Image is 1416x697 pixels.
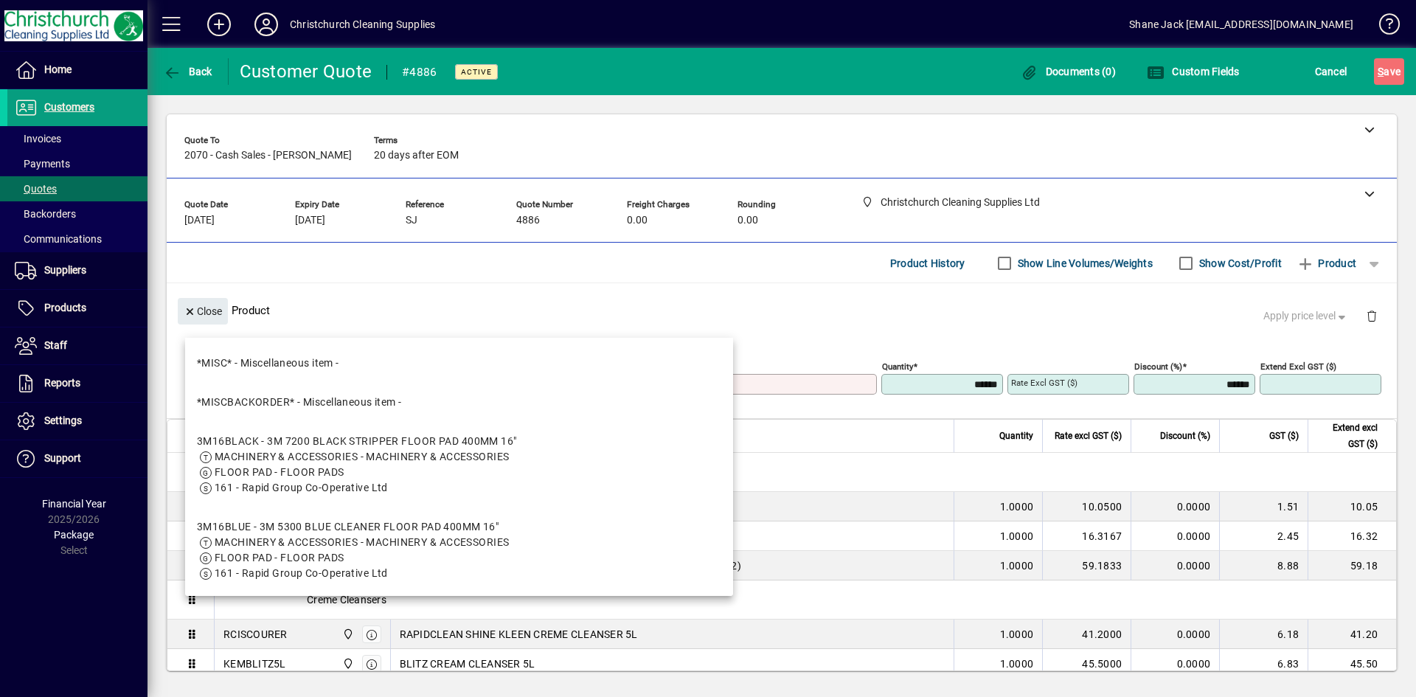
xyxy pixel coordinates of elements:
span: [DATE] [295,215,325,226]
div: 3M16BLUE - 3M 5300 BLUE CLEANER FLOOR PAD 400MM 16" [197,519,509,535]
td: 1.51 [1219,492,1308,521]
span: 1.0000 [1000,558,1034,573]
span: Communications [15,233,102,245]
span: Discount (%) [1160,428,1210,444]
div: *MISC* - Miscellaneous item - [197,356,339,371]
span: 1.0000 [1000,656,1034,671]
mat-option: 3M16BLACK - 3M 7200 BLACK STRIPPER FLOOR PAD 400MM 16" [185,422,733,507]
mat-option: *MISC* - Miscellaneous item - [185,344,733,383]
span: Support [44,452,81,464]
mat-label: Quantity [882,361,913,372]
span: FLOOR PAD - FLOOR PADS [215,466,344,478]
span: Products [44,302,86,313]
a: Reports [7,365,147,402]
button: Back [159,58,216,85]
span: RAPIDCLEAN SHINE KLEEN CREME CLEANSER 5L [400,627,638,642]
div: Christchurch Cleaning Supplies [290,13,435,36]
button: Save [1374,58,1404,85]
label: Show Line Volumes/Weights [1015,256,1153,271]
mat-option: *MISCBACKORDER* - Miscellaneous item - [185,383,733,422]
span: MACHINERY & ACCESSORIES - MACHINERY & ACCESSORIES [215,536,509,548]
td: 0.0000 [1131,551,1219,580]
span: Back [163,66,212,77]
span: 161 - Rapid Group Co-Operative Ltd [215,567,388,579]
span: 4886 [516,215,540,226]
span: 0.00 [627,215,648,226]
span: Package [54,529,94,541]
span: Cancel [1315,60,1347,83]
mat-label: Discount (%) [1134,361,1182,372]
div: 3M16BLACK - 3M 7200 BLACK STRIPPER FLOOR PAD 400MM 16" [197,434,517,449]
span: Home [44,63,72,75]
span: 20 days after EOM [374,150,459,162]
a: Home [7,52,147,89]
td: 8.88 [1219,551,1308,580]
span: 161 - Rapid Group Co-Operative Ltd [215,482,388,493]
a: Support [7,440,147,477]
div: Creme Cleansers [215,580,1396,619]
span: S [1378,66,1384,77]
span: GST ($) [1269,428,1299,444]
div: #4886 [402,60,437,84]
span: Apply price level [1263,308,1349,324]
span: Quotes [15,183,57,195]
a: Payments [7,151,147,176]
span: SJ [406,215,417,226]
span: 1.0000 [1000,499,1034,514]
mat-label: Rate excl GST ($) [1011,378,1077,388]
td: 0.0000 [1131,521,1219,551]
span: Christchurch Cleaning Supplies Ltd [339,656,355,672]
span: Reports [44,377,80,389]
div: 59.1833 [1052,558,1122,573]
span: Christchurch Cleaning Supplies Ltd [339,626,355,642]
span: Suppliers [44,264,86,276]
span: Product History [890,252,965,275]
td: 6.83 [1219,649,1308,679]
mat-option: 3M16BROWN - 3M 7100 BROWN STRIPPER FLOOR PAD 400MM 16" [185,593,733,679]
span: 1.0000 [1000,529,1034,544]
span: Invoices [15,133,61,145]
button: Custom Fields [1143,58,1243,85]
td: 0.0000 [1131,649,1219,679]
span: Customers [44,101,94,113]
span: [DATE] [184,215,215,226]
button: Product History [884,250,971,277]
a: Backorders [7,201,147,226]
span: Rate excl GST ($) [1055,428,1122,444]
div: 16.3167 [1052,529,1122,544]
span: Active [461,67,492,77]
td: 59.18 [1308,551,1396,580]
span: Staff [44,339,67,351]
div: KEMBLITZ5L [223,656,286,671]
div: Product [167,283,1397,337]
button: Add [195,11,243,38]
span: 0.00 [737,215,758,226]
div: 10.0500 [1052,499,1122,514]
td: 0.0000 [1131,492,1219,521]
span: Custom Fields [1147,66,1240,77]
a: Suppliers [7,252,147,289]
button: Cancel [1311,58,1351,85]
div: bleach [215,453,1396,491]
a: Products [7,290,147,327]
td: 10.05 [1308,492,1396,521]
button: Apply price level [1257,303,1355,330]
a: Invoices [7,126,147,151]
button: Profile [243,11,290,38]
app-page-header-button: Delete [1354,309,1389,322]
a: Communications [7,226,147,252]
td: 16.32 [1308,521,1396,551]
span: Quantity [999,428,1033,444]
span: 2070 - Cash Sales - [PERSON_NAME] [184,150,352,162]
span: BLITZ CREAM CLEANSER 5L [400,656,535,671]
a: Quotes [7,176,147,201]
div: RCISCOURER [223,627,288,642]
button: Delete [1354,298,1389,333]
span: Extend excl GST ($) [1317,420,1378,452]
a: Staff [7,327,147,364]
mat-label: Extend excl GST ($) [1260,361,1336,372]
mat-option: 3M16BLUE - 3M 5300 BLUE CLEANER FLOOR PAD 400MM 16" [185,507,733,593]
span: Close [184,299,222,324]
span: 1.0000 [1000,627,1034,642]
td: 45.50 [1308,649,1396,679]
